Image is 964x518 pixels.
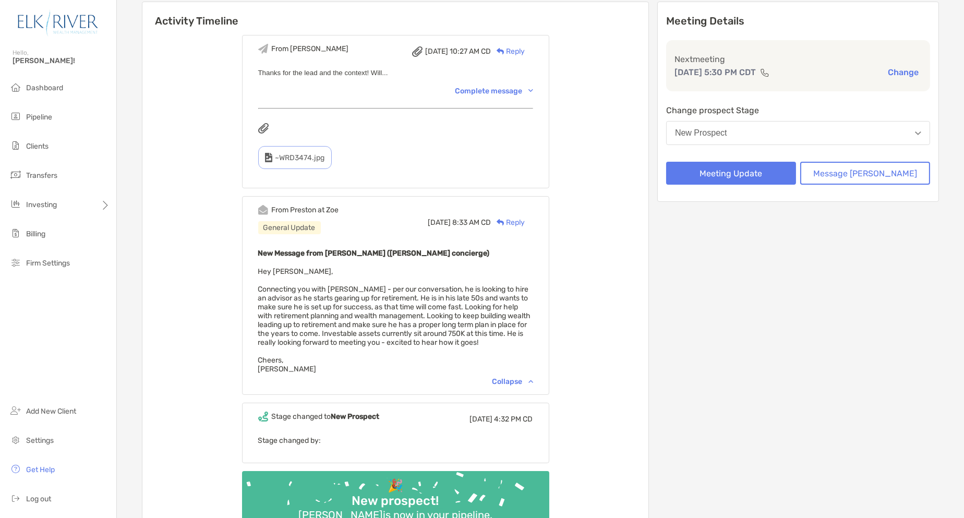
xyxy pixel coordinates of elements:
[9,492,22,504] img: logout icon
[666,15,930,28] p: Meeting Details
[453,218,491,227] span: 8:33 AM CD
[528,89,533,92] img: Chevron icon
[26,142,49,151] span: Clients
[258,412,268,421] img: Event icon
[13,56,110,65] span: [PERSON_NAME]!
[9,256,22,269] img: firm-settings icon
[426,47,449,56] span: [DATE]
[26,83,63,92] span: Dashboard
[26,407,76,416] span: Add New Client
[26,171,57,180] span: Transfers
[9,433,22,446] img: settings icon
[9,139,22,152] img: clients icon
[760,68,769,77] img: communication type
[142,2,648,27] h6: Activity Timeline
[428,218,451,227] span: [DATE]
[26,200,57,209] span: Investing
[455,87,533,95] div: Complete message
[258,267,531,374] span: Hey [PERSON_NAME], Connecting you with [PERSON_NAME] - per our conversation, he is looking to hir...
[497,48,504,55] img: Reply icon
[272,206,339,214] div: From Preston at Zoe
[9,110,22,123] img: pipeline icon
[528,380,533,383] img: Chevron icon
[666,121,930,145] button: New Prospect
[412,46,423,57] img: attachment
[492,377,533,386] div: Collapse
[272,44,349,53] div: From [PERSON_NAME]
[885,67,922,78] button: Change
[331,412,380,421] b: New Prospect
[13,4,104,42] img: Zoe Logo
[674,53,922,66] p: Next meeting
[258,44,268,54] img: Event icon
[258,434,533,447] p: Stage changed by:
[675,128,727,138] div: New Prospect
[9,404,22,417] img: add_new_client icon
[258,69,388,77] span: Thanks for the lead and the context! Will...
[383,478,407,493] div: 🎉
[666,104,930,117] p: Change prospect Stage
[497,219,504,226] img: Reply icon
[495,415,533,424] span: 4:32 PM CD
[258,221,321,234] div: General Update
[26,259,70,268] span: Firm Settings
[265,153,272,162] img: type
[915,131,921,135] img: Open dropdown arrow
[9,463,22,475] img: get-help icon
[450,47,491,56] span: 10:27 AM CD
[666,162,796,185] button: Meeting Update
[9,198,22,210] img: investing icon
[491,217,525,228] div: Reply
[258,205,268,215] img: Event icon
[26,465,55,474] span: Get Help
[26,113,52,122] span: Pipeline
[9,168,22,181] img: transfers icon
[470,415,493,424] span: [DATE]
[275,153,325,162] span: ~WRD3474.jpg
[258,123,269,134] img: attachments
[26,436,54,445] span: Settings
[9,227,22,239] img: billing icon
[258,249,490,258] b: New Message from [PERSON_NAME] ([PERSON_NAME] concierge)
[800,162,930,185] button: Message [PERSON_NAME]
[9,81,22,93] img: dashboard icon
[491,46,525,57] div: Reply
[26,495,51,503] span: Log out
[272,412,380,421] div: Stage changed to
[26,230,45,238] span: Billing
[674,66,756,79] p: [DATE] 5:30 PM CDT
[348,493,443,509] div: New prospect!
